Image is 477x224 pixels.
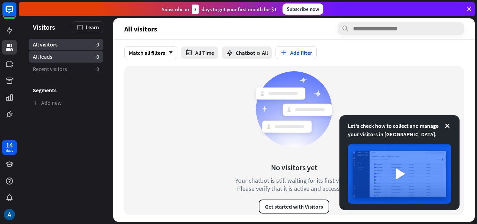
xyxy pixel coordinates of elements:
div: days [6,148,13,153]
div: Let's check how to collect and manage your visitors in [GEOGRAPHIC_DATA]. [348,122,451,138]
div: No visitors yet [271,162,317,172]
div: 14 [6,142,13,148]
span: All [262,49,268,56]
button: Add filter [276,46,317,59]
aside: 0 [96,41,99,48]
button: All Time [181,46,218,59]
div: Your chatbot is still waiting for its first visitor. Please verify that it is active and accessible. [222,176,366,193]
h3: Segments [29,87,103,94]
button: Open LiveChat chat widget [6,3,27,24]
i: arrow_down [165,51,173,55]
span: Visitors [33,23,55,31]
a: 14 days [2,140,17,155]
div: Match all filters [124,46,177,59]
a: Recent visitors 0 [29,63,103,75]
div: Subscribe now [282,3,323,15]
div: 3 [192,5,199,14]
span: Learn [86,24,99,30]
aside: 0 [96,53,99,60]
aside: 0 [96,65,99,73]
span: is [257,49,260,56]
img: image [348,144,451,204]
div: Subscribe in days to get your first month for $1 [162,5,277,14]
a: Add new [29,97,103,109]
span: All visitors [124,25,157,33]
a: All leads 0 [29,51,103,63]
span: All visitors [33,41,58,48]
button: Get started with Visitors [259,200,329,214]
span: Recent visitors [33,65,67,73]
span: All leads [33,53,52,60]
span: Chatbot [236,49,255,56]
